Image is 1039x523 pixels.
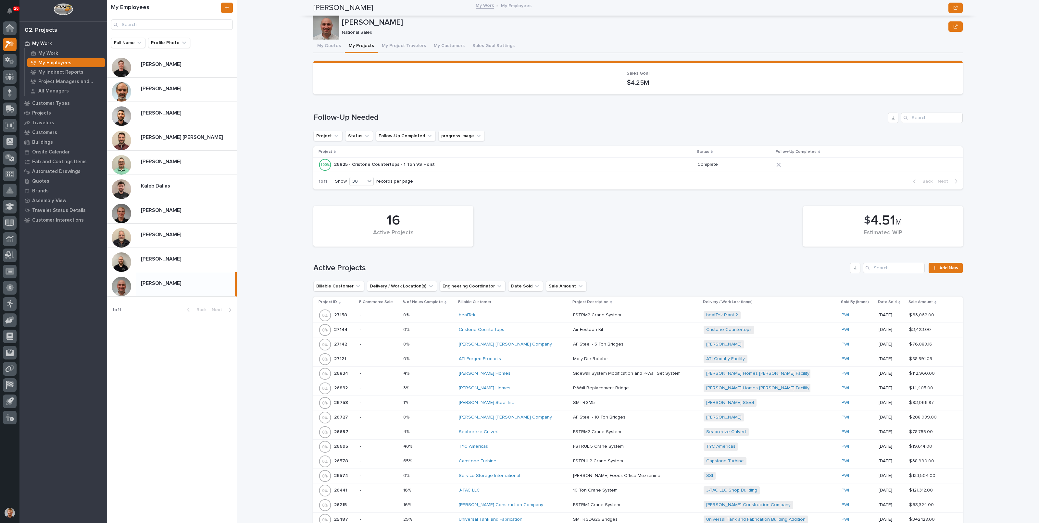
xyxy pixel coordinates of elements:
p: $ 93,066.87 [909,399,935,406]
div: 16 [324,213,462,229]
a: Universal Tank and Fabrication Building Addition [706,517,806,522]
a: Cristone Countertops [459,327,504,333]
a: [PERSON_NAME] Homes [459,371,510,376]
p: FSTRHL2 Crane System [573,457,624,464]
button: Full Name [111,38,145,48]
p: Assembly View [32,198,66,204]
p: - [360,385,398,391]
a: Onsite Calendar [19,147,107,157]
a: PWI [842,517,849,522]
a: Projects [19,108,107,118]
p: - [360,502,398,508]
p: [PERSON_NAME] [141,157,182,165]
p: 20 [14,6,19,11]
button: Back [182,307,209,313]
p: 1 of 1 [313,174,332,189]
p: $ 14,405.00 [909,384,934,391]
button: Date Sold [508,281,543,291]
p: Onsite Calendar [32,149,70,155]
p: P-Wall Replacement Bridge [573,384,630,391]
a: [PERSON_NAME][PERSON_NAME] [107,53,237,78]
div: Search [901,113,963,123]
p: $ 121,312.00 [909,486,934,493]
p: - [360,327,398,333]
button: Sale Amount [546,281,587,291]
p: Project [319,148,332,155]
a: TYC Americas [706,444,735,449]
button: Sales Goal Settings [469,40,519,53]
a: Capstone Turbine [459,458,496,464]
p: SMTRGDG25 Bridges [573,516,619,522]
p: $ 88,891.05 [909,355,933,362]
p: 40% [403,443,414,449]
p: Project ID [319,298,337,306]
tr: 2657426574 -0%0% Service Storage International [PERSON_NAME] Foods Office Mezzanine[PERSON_NAME] ... [313,468,963,483]
p: [PERSON_NAME] [141,60,182,67]
a: heatTek [459,312,475,318]
p: $ 76,088.16 [909,340,933,347]
a: ATI Forged Products [459,356,501,362]
a: J-TAC LLC [459,488,480,493]
p: 16% [403,486,412,493]
a: [PERSON_NAME] [706,415,742,420]
p: Customers [32,130,57,136]
p: 27144 [334,326,349,333]
p: [DATE] [879,473,904,479]
div: 30 [350,178,365,185]
a: Universal Tank and Fabrication [459,517,522,522]
tr: 2672726727 -0%0% [PERSON_NAME] [PERSON_NAME] Company AF Steel - 10 Ton BridgesAF Steel - 10 Ton B... [313,410,963,425]
p: 26215 [334,501,348,508]
p: $ 78,755.00 [909,428,934,435]
button: Next [935,178,963,184]
button: Next [209,307,237,313]
p: [DATE] [879,356,904,362]
a: [PERSON_NAME] [PERSON_NAME] Company [459,415,552,420]
p: [DATE] [879,327,904,333]
p: [PERSON_NAME] Foods Office Mezzanine [573,472,662,479]
p: [DATE] [879,517,904,522]
p: AF Steel - 10 Ton Bridges [573,413,627,420]
p: Moly Die Rotator [573,355,609,362]
p: 26441 [334,486,349,493]
span: $ [864,214,870,227]
a: PWI [842,356,849,362]
div: Search [111,19,233,30]
p: Date Sold [878,298,897,306]
h1: Follow-Up Needed [313,113,885,122]
a: [PERSON_NAME] Construction Company [706,502,791,508]
p: 27121 [334,355,347,362]
a: PWI [842,371,849,376]
a: Customer Interactions [19,215,107,225]
span: Back [193,307,207,313]
p: 26834 [334,370,349,376]
p: [DATE] [879,488,904,493]
a: J-TAC LLC Shop Building [706,488,757,493]
p: - [360,429,398,435]
p: 29% [403,516,413,522]
p: [PERSON_NAME] [141,109,182,116]
a: [PERSON_NAME][PERSON_NAME] [107,248,237,272]
p: Buildings [32,140,53,145]
a: ATI Cudahy Facility [706,356,745,362]
p: 0% [403,355,411,362]
p: $ 63,062.00 [909,311,935,318]
a: PWI [842,473,849,479]
tr: 2714227142 -0%0% [PERSON_NAME] [PERSON_NAME] Company AF Steel - 5 Ton BridgesAF Steel - 5 Ton Bri... [313,337,963,352]
a: My Employees [25,58,107,67]
p: My Work [32,41,52,47]
p: National Sales [342,30,943,35]
tr: 2683226832 -3%3% [PERSON_NAME] Homes P-Wall Replacement BridgeP-Wall Replacement Bridge [PERSON_N... [313,381,963,395]
p: Sidewall System Modification and P-Wall Set System [573,370,682,376]
p: $ 342,128.00 [909,516,936,522]
p: FSTRM2 Crane System [573,311,622,318]
p: My Indirect Reports [38,69,83,75]
a: Customers [19,128,107,137]
a: [PERSON_NAME][PERSON_NAME] [107,199,237,224]
p: [PERSON_NAME] [141,84,182,92]
p: Customer Interactions [32,217,84,223]
p: $ 133,504.00 [909,472,937,479]
a: Fab and Coatings Items [19,157,107,166]
p: [DATE] [879,312,904,318]
tr: 2683426834 -4%4% [PERSON_NAME] Homes Sidewall System Modification and P-Wall Set SystemSidewall S... [313,366,963,381]
p: - [360,473,398,479]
